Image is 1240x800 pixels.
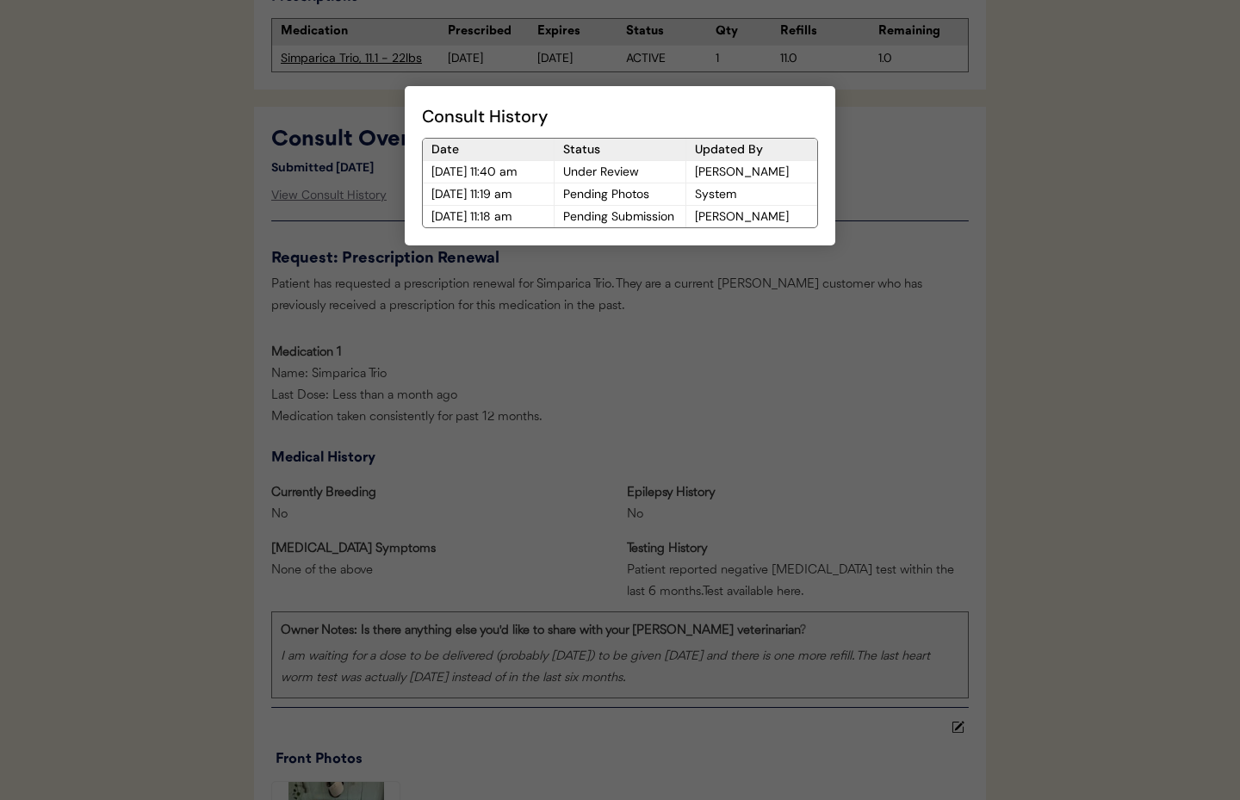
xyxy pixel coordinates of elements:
div: [DATE] 11:40 am [423,161,554,183]
div: [PERSON_NAME] [686,206,817,227]
div: Status [555,139,685,160]
div: [DATE] 11:18 am [423,206,554,227]
div: Pending Submission [555,206,685,227]
div: Under Review [555,161,685,183]
div: Date [423,139,554,160]
div: System [686,183,817,205]
div: Pending Photos [555,183,685,205]
div: Updated By [686,139,817,160]
div: [PERSON_NAME] [686,161,817,183]
div: [DATE] 11:19 am [423,183,554,205]
div: Consult History [422,103,818,129]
